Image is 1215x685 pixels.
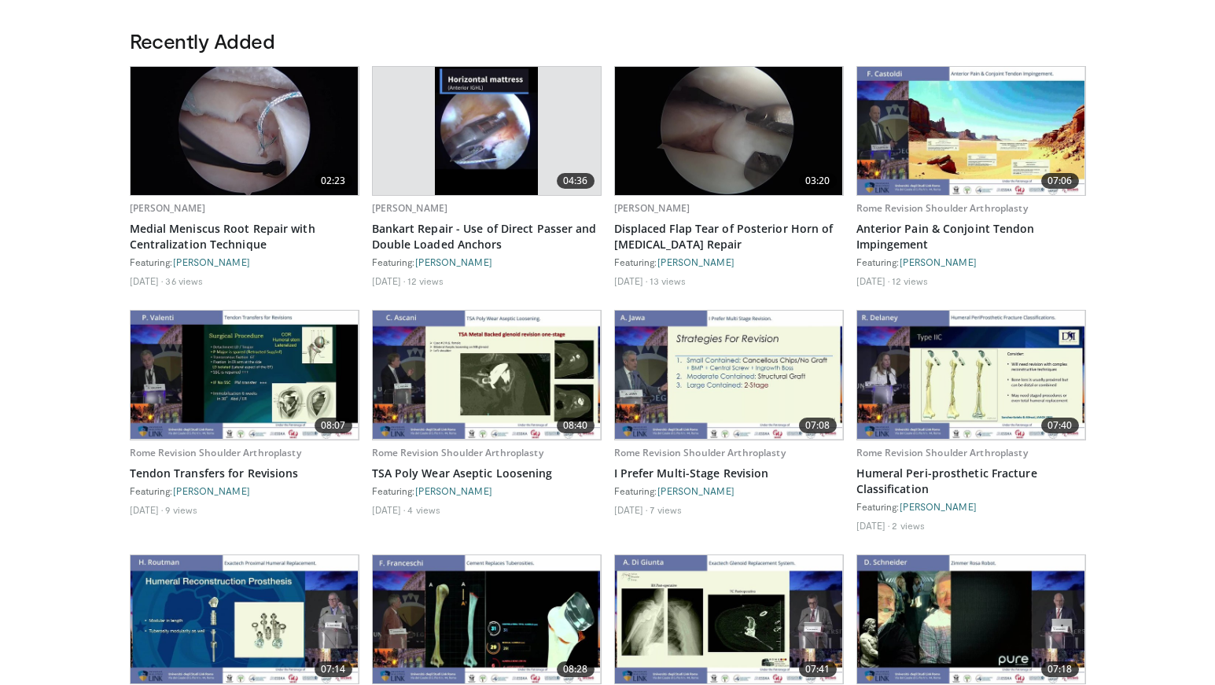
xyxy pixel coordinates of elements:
li: [DATE] [372,503,406,516]
span: 07:06 [1041,173,1079,189]
img: 2649116b-05f8-405c-a48f-a284a947b030.620x360_q85_upscale.jpg [615,67,843,195]
li: 12 views [892,274,928,287]
span: 07:08 [799,418,837,433]
li: [DATE] [130,274,164,287]
li: [DATE] [856,274,890,287]
img: 8037028b-5014-4d38-9a8c-71d966c81743.620x360_q85_upscale.jpg [857,67,1085,195]
a: Bankart Repair - Use of Direct Passer and Double Loaded Anchors [372,221,602,252]
div: Featuring: [614,484,844,497]
a: [PERSON_NAME] [372,201,448,215]
a: [PERSON_NAME] [173,256,250,267]
a: [PERSON_NAME] [415,256,492,267]
img: f121adf3-8f2a-432a-ab04-b981073a2ae5.620x360_q85_upscale.jpg [131,311,359,439]
a: Anterior Pain & Conjoint Tendon Impingement [856,221,1086,252]
div: Featuring: [130,256,359,268]
li: 36 views [165,274,203,287]
li: 2 views [892,519,925,532]
a: [PERSON_NAME] [173,485,250,496]
a: 07:40 [857,311,1085,439]
span: 07:14 [315,661,352,677]
span: 07:41 [799,661,837,677]
img: b9682281-d191-4971-8e2c-52cd21f8feaa.620x360_q85_upscale.jpg [373,311,601,439]
a: 07:14 [131,555,359,683]
img: 20d82a31-24c1-4cf8-8505-f6583b54eaaf.620x360_q85_upscale.jpg [615,555,843,683]
li: 9 views [165,503,197,516]
div: Featuring: [614,256,844,268]
span: 08:28 [557,661,595,677]
li: [DATE] [130,503,164,516]
a: Medial Meniscus Root Repair with Centralization Technique [130,221,359,252]
li: 4 views [407,503,440,516]
a: 08:28 [373,555,601,683]
a: Rome Revision Shoulder Arthroplasty [614,446,786,459]
img: 926032fc-011e-4e04-90f2-afa899d7eae5.620x360_q85_upscale.jpg [131,67,359,195]
a: [PERSON_NAME] [657,256,735,267]
a: [PERSON_NAME] [130,201,206,215]
img: 3d690308-9757-4d1f-b0cf-d2daa646b20c.620x360_q85_upscale.jpg [131,555,359,683]
span: 08:40 [557,418,595,433]
a: Rome Revision Shoulder Arthroplasty [372,446,543,459]
a: Rome Revision Shoulder Arthroplasty [130,446,301,459]
img: a3fe917b-418f-4b37-ad2e-b0d12482d850.620x360_q85_upscale.jpg [615,311,843,439]
a: Displaced Flap Tear of Posterior Horn of [MEDICAL_DATA] Repair [614,221,844,252]
a: Rome Revision Shoulder Arthroplasty [856,201,1028,215]
a: 04:36 [373,67,601,195]
span: 04:36 [557,173,595,189]
li: 7 views [650,503,682,516]
div: Featuring: [856,256,1086,268]
div: Featuring: [372,256,602,268]
a: [PERSON_NAME] [900,256,977,267]
li: [DATE] [372,274,406,287]
a: [PERSON_NAME] [657,485,735,496]
a: TSA Poly Wear Aseptic Loosening [372,466,602,481]
li: 13 views [650,274,686,287]
a: [PERSON_NAME] [900,501,977,512]
div: Featuring: [856,500,1086,513]
span: 07:18 [1041,661,1079,677]
span: 08:07 [315,418,352,433]
a: [PERSON_NAME] [614,201,690,215]
li: 12 views [407,274,444,287]
span: 07:40 [1041,418,1079,433]
h3: Recently Added [130,28,1086,53]
a: 03:20 [615,67,843,195]
a: I Prefer Multi-Stage Revision [614,466,844,481]
a: 02:23 [131,67,359,195]
a: 08:40 [373,311,601,439]
li: [DATE] [856,519,890,532]
div: Featuring: [372,484,602,497]
li: [DATE] [614,503,648,516]
img: cd449402-123d-47f7-b112-52d159f17939.620x360_q85_upscale.jpg [435,67,538,195]
img: 8042dcb6-8246-440b-96e3-b3fdfd60ef0a.620x360_q85_upscale.jpg [373,555,601,683]
a: [PERSON_NAME] [415,485,492,496]
a: Tendon Transfers for Revisions [130,466,359,481]
a: 07:41 [615,555,843,683]
a: Humeral Peri-prosthetic Fracture Classification [856,466,1086,497]
img: c89197b7-361e-43d5-a86e-0b48a5cfb5ba.620x360_q85_upscale.jpg [857,311,1085,439]
a: 07:18 [857,555,1085,683]
span: 02:23 [315,173,352,189]
a: 08:07 [131,311,359,439]
li: [DATE] [614,274,648,287]
div: Featuring: [130,484,359,497]
a: Rome Revision Shoulder Arthroplasty [856,446,1028,459]
span: 03:20 [799,173,837,189]
img: 3d222951-2f60-4a9a-9cf5-a412f0f51cd3.620x360_q85_upscale.jpg [857,555,1085,683]
a: 07:08 [615,311,843,439]
a: 07:06 [857,67,1085,195]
